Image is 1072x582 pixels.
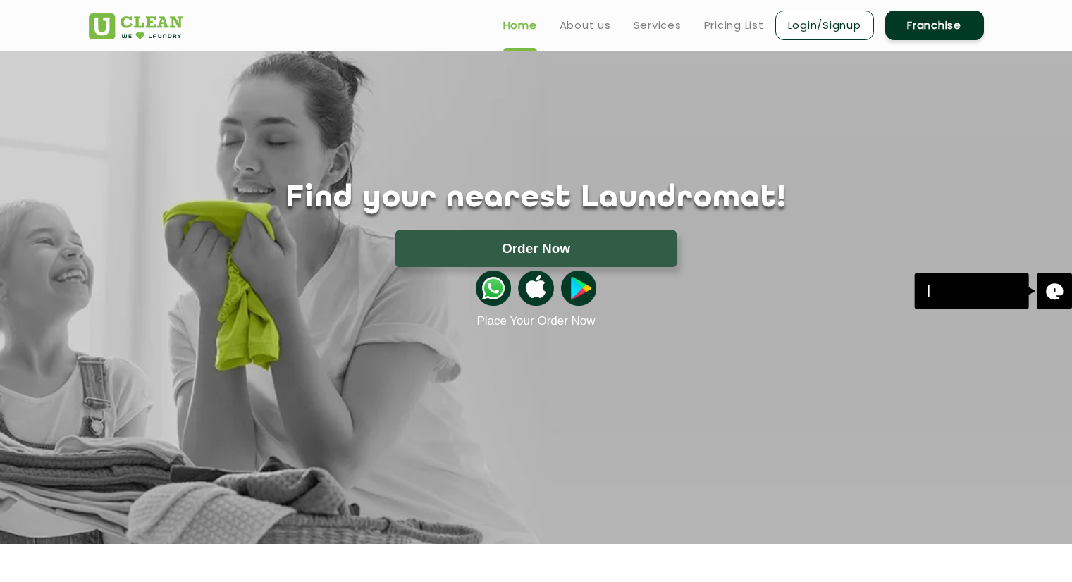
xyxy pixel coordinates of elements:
a: Home [503,17,537,34]
img: whatsappicon.png [476,271,511,306]
img: apple-icon.png [518,271,553,306]
a: Services [634,17,682,34]
a: Login/Signup [775,11,874,40]
a: About us [560,17,611,34]
h1: Find your nearest Laundromat! [78,181,994,216]
a: Pricing List [704,17,764,34]
img: UClean Laundry and Dry Cleaning [89,13,183,39]
a: Place Your Order Now [476,314,595,328]
button: Order Now [395,230,677,267]
a: Franchise [885,11,984,40]
img: playstoreicon.png [561,271,596,306]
